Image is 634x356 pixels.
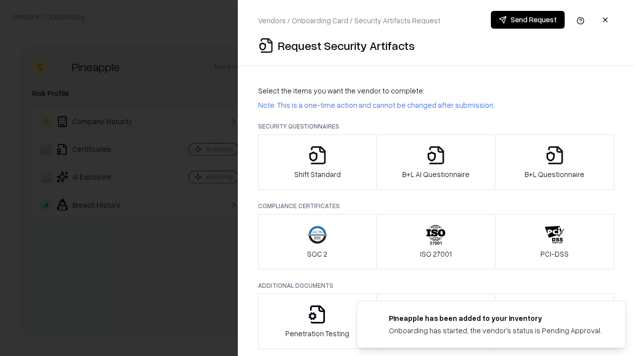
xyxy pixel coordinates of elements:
p: Security Questionnaires [258,122,614,131]
p: Compliance Certificates [258,202,614,210]
button: Privacy Policy [376,294,496,349]
button: Penetration Testing [258,294,377,349]
p: Request Security Artifacts [278,38,415,53]
button: B+L AI Questionnaire [376,134,496,190]
p: Penetration Testing [285,328,349,339]
p: SOC 2 [307,249,327,259]
button: ISO 27001 [376,214,496,269]
p: Vendors / Onboarding Card / Security Artifacts Request [258,15,440,26]
p: Shift Standard [294,169,341,179]
button: Shift Standard [258,134,377,190]
button: Data Processing Agreement [495,294,614,349]
img: pineappleenergy.com [369,313,381,325]
p: PCI-DSS [540,249,569,259]
div: Pineapple has been added to your inventory [389,313,602,323]
p: ISO 27001 [420,249,452,259]
p: Additional Documents [258,281,614,290]
div: Onboarding has started, the vendor's status is Pending Approval. [389,325,602,336]
p: B+L AI Questionnaire [402,169,470,179]
p: B+L Questionnaire [525,169,584,179]
button: SOC 2 [258,214,377,269]
button: B+L Questionnaire [495,134,614,190]
p: Select the items you want the vendor to complete: [258,86,614,96]
button: PCI-DSS [495,214,614,269]
p: Note: This is a one-time action and cannot be changed after submission. [258,100,614,110]
button: Send Request [491,11,565,29]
